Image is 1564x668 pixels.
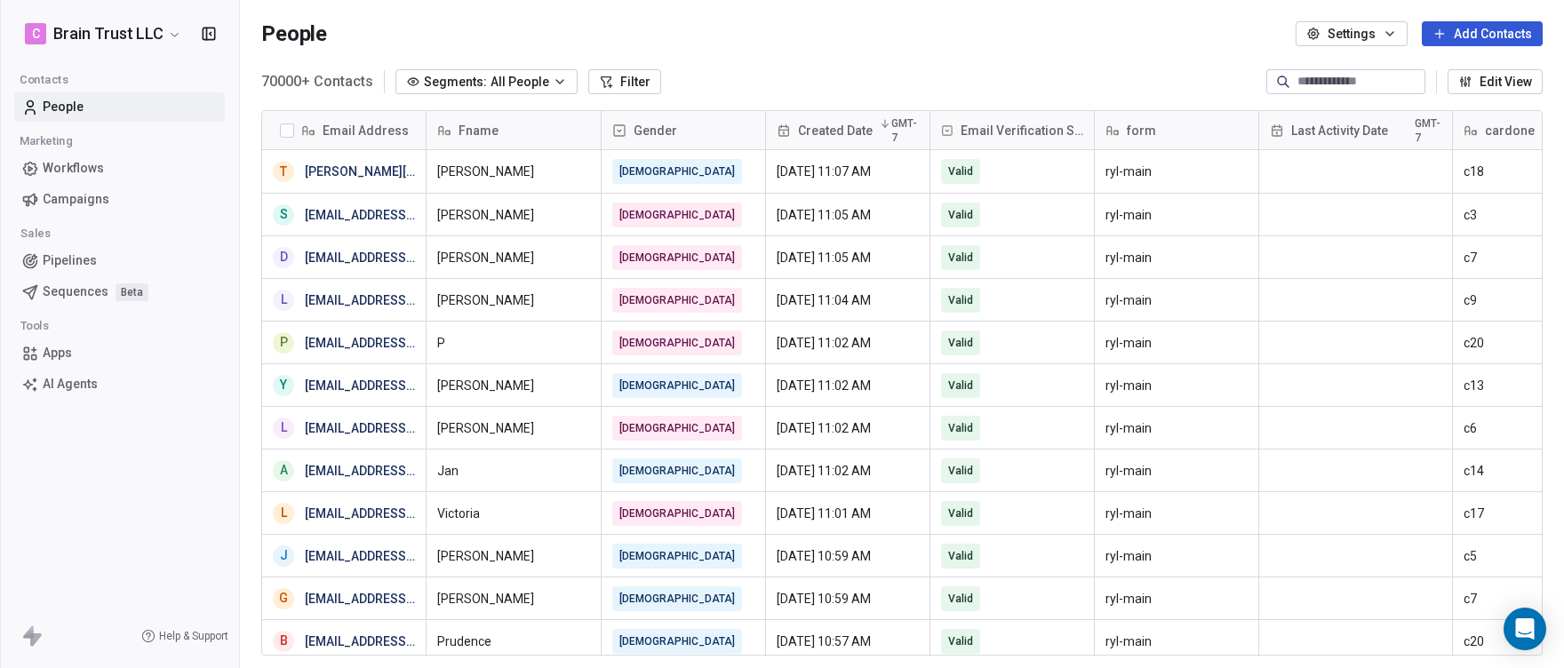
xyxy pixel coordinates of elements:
a: [EMAIL_ADDRESS][DOMAIN_NAME] [305,208,507,222]
span: [DEMOGRAPHIC_DATA] [619,249,735,266]
span: Valid [948,632,973,650]
span: [DEMOGRAPHIC_DATA] [619,163,735,180]
span: ryl-main [1105,419,1248,437]
span: [PERSON_NAME] [437,249,590,266]
div: b [280,632,288,650]
div: Created DateGMT-7 [766,111,930,149]
div: Last Activity DateGMT-7 [1259,111,1452,149]
a: [EMAIL_ADDRESS][DOMAIN_NAME] [305,293,507,307]
a: AI Agents [14,370,225,399]
span: Victoria [437,505,590,522]
span: Marketing [12,128,80,155]
span: Prudence [437,632,590,650]
div: Fname [427,111,601,149]
span: Tools [12,313,57,339]
span: Valid [948,291,973,309]
span: [DEMOGRAPHIC_DATA] [619,377,735,394]
button: Filter [588,69,661,94]
span: [DEMOGRAPHIC_DATA] [619,547,735,565]
span: Gender [634,122,677,139]
a: [EMAIL_ADDRESS][DOMAIN_NAME] [305,464,507,478]
div: g [279,589,288,608]
span: Segments: [424,73,487,91]
div: D [280,248,288,266]
span: GMT-7 [891,116,919,145]
span: [PERSON_NAME] [437,590,590,608]
a: [PERSON_NAME][EMAIL_ADDRESS][PERSON_NAME][DOMAIN_NAME] [305,164,702,179]
span: Created Date [798,122,873,139]
div: form [1095,111,1258,149]
span: [PERSON_NAME] [437,377,590,394]
span: ryl-main [1105,334,1248,352]
span: [PERSON_NAME] [437,163,590,180]
a: [EMAIL_ADDRESS][DOMAIN_NAME] [305,634,507,648]
span: Pipelines [43,251,97,270]
span: [DEMOGRAPHIC_DATA] [619,632,735,650]
span: [DEMOGRAPHIC_DATA] [619,206,735,224]
span: Valid [948,505,973,522]
button: Edit View [1448,69,1543,94]
span: Beta [116,283,148,301]
div: a [280,461,288,480]
a: Apps [14,338,225,368]
span: ryl-main [1105,505,1248,522]
div: S [280,205,288,224]
span: ryl-main [1105,590,1248,608]
span: [DATE] 10:59 AM [777,547,919,565]
span: Jan [437,462,590,480]
a: [EMAIL_ADDRESS][DOMAIN_NAME] [305,506,507,521]
span: C [32,25,40,43]
div: y [280,376,287,394]
div: l [281,290,287,309]
span: Brain Trust LLC [53,22,164,45]
a: [EMAIL_ADDRESS][DOMAIN_NAME] [305,592,507,606]
span: form [1127,122,1156,139]
span: Email Address [323,122,409,139]
span: ryl-main [1105,163,1248,180]
div: grid [262,150,427,656]
a: [EMAIL_ADDRESS][DOMAIN_NAME] [305,378,507,393]
span: [PERSON_NAME] [437,291,590,309]
span: [DATE] 11:05 AM [777,206,919,224]
div: l [281,418,287,437]
span: Valid [948,163,973,180]
a: [EMAIL_ADDRESS][DOMAIN_NAME] [305,336,507,350]
span: [DEMOGRAPHIC_DATA] [619,505,735,522]
span: [DATE] 11:04 AM [777,291,919,309]
span: [DATE] 11:02 AM [777,377,919,394]
button: Add Contacts [1422,21,1543,46]
div: l [281,504,287,522]
span: [DATE] 11:02 AM [777,334,919,352]
span: [DEMOGRAPHIC_DATA] [619,462,735,480]
span: [DATE] 10:59 AM [777,590,919,608]
span: [DEMOGRAPHIC_DATA] [619,590,735,608]
span: [DEMOGRAPHIC_DATA] [619,334,735,352]
a: [EMAIL_ADDRESS][DOMAIN_NAME] [305,549,507,563]
div: Gender [602,111,765,149]
span: Valid [948,377,973,394]
span: ryl-main [1105,249,1248,266]
a: SequencesBeta [14,277,225,306]
span: Email Verification Status [961,122,1083,139]
span: Workflows [43,159,104,178]
span: Valid [948,462,973,480]
span: Help & Support [159,629,228,643]
span: [DEMOGRAPHIC_DATA] [619,291,735,309]
span: Fname [459,122,499,139]
div: Email Address [262,111,426,149]
span: ryl-main [1105,547,1248,565]
span: ryl-main [1105,632,1248,650]
span: [DATE] 10:57 AM [777,632,919,650]
span: Valid [948,249,973,266]
span: Contacts [12,67,76,93]
span: [PERSON_NAME] [437,419,590,437]
span: GMT-7 [1415,116,1441,145]
span: People [261,20,327,47]
span: 70000+ Contacts [261,71,373,92]
span: Sequences [43,282,108,301]
a: People [14,92,225,122]
span: Apps [43,344,72,362]
div: Email Verification Status [930,111,1094,149]
span: cardone [1485,122,1535,139]
span: [PERSON_NAME] [437,547,590,565]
